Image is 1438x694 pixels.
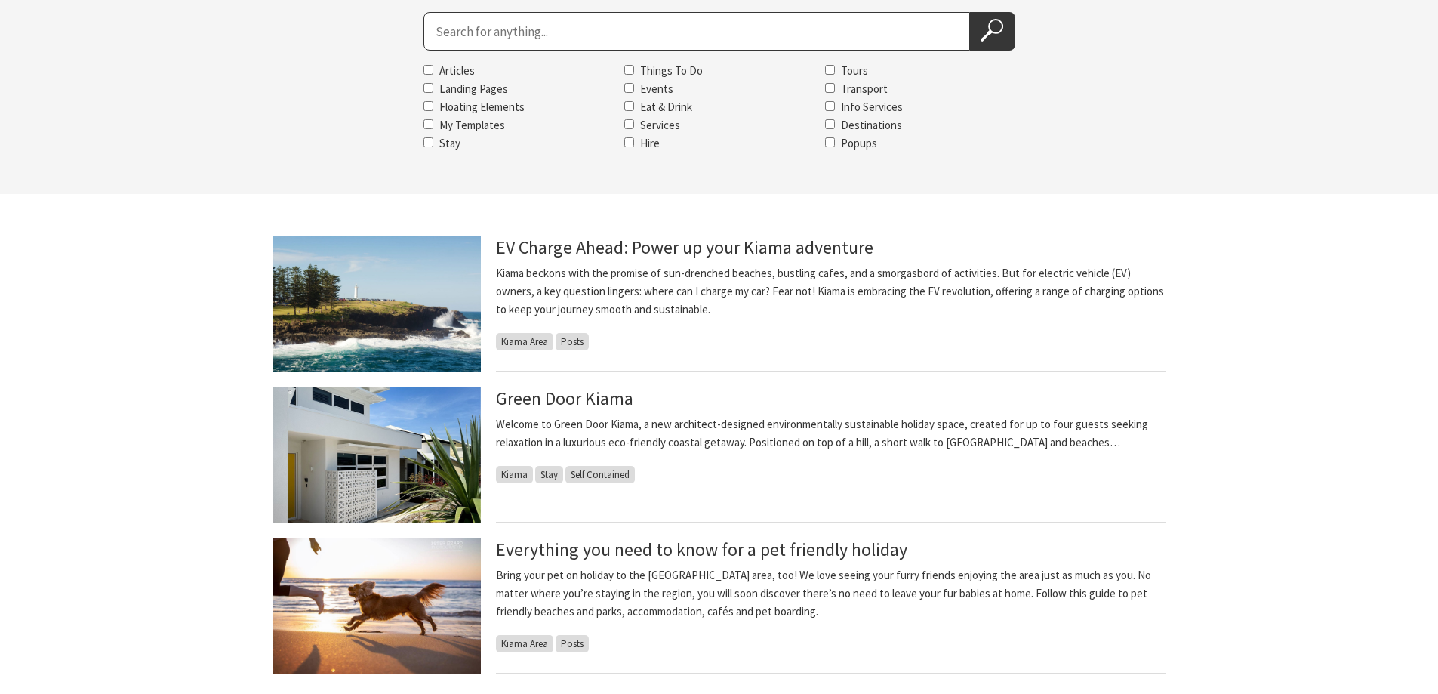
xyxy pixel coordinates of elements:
span: Kiama Area [496,635,553,652]
label: Transport [841,82,888,96]
label: Events [640,82,673,96]
a: Green Door Kiama [496,387,633,410]
label: Things To Do [640,63,703,78]
label: Hire [640,136,660,150]
label: Floating Elements [439,100,525,114]
span: Self Contained [565,466,635,483]
span: Kiama [496,466,533,483]
span: Posts [556,635,589,652]
span: Kiama Area [496,333,553,350]
label: My Templates [439,118,505,132]
input: Search for: [423,12,970,51]
label: Tours [841,63,868,78]
label: Popups [841,136,877,150]
span: Posts [556,333,589,350]
label: Articles [439,63,475,78]
p: Welcome to Green Door Kiama, a new architect-designed environmentally sustainable holiday space, ... [496,415,1166,452]
label: Info Services [841,100,903,114]
label: Destinations [841,118,902,132]
label: Stay [439,136,460,150]
span: Stay [535,466,563,483]
p: Kiama beckons with the promise of sun-drenched beaches, bustling cafes, and a smorgasbord of acti... [496,264,1166,319]
label: Eat & Drink [640,100,692,114]
label: Services [640,118,680,132]
a: Everything you need to know for a pet friendly holiday [496,538,907,561]
a: EV Charge Ahead: Power up your Kiama adventure [496,236,873,259]
label: Landing Pages [439,82,508,96]
p: Bring your pet on holiday to the [GEOGRAPHIC_DATA] area, too! We love seeing your furry friends e... [496,566,1166,621]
